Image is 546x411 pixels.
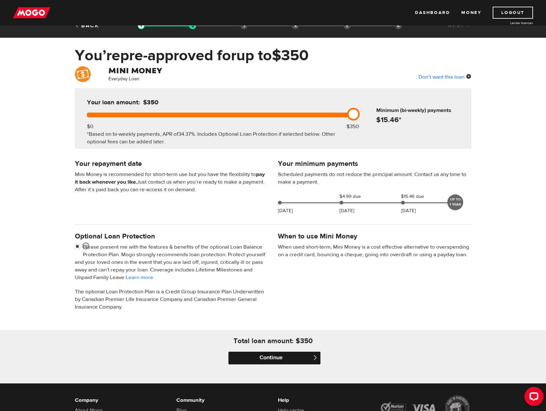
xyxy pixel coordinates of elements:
[176,396,268,404] h6: Community
[126,274,153,281] a: Learn more
[339,207,354,215] p: [DATE]
[75,47,471,64] h1: You’re pre-approved for up to
[138,22,145,29] img: transparent-188c492fd9eaac0f573672f40bb141c2.gif
[278,243,471,258] p: When used short-term, Mini Money is a cost effective alternative to overspending on a credit card...
[339,193,371,200] span: $4.99 due
[278,232,357,241] h4: When to use Mini Money
[493,7,533,19] a: Logout
[75,159,268,168] h4: Your repayment date
[415,7,450,19] a: Dashboard
[448,22,471,29] a: Next
[75,243,268,281] p: Please present me with the features & benefits of the optional Loan Balance Protection Plan. Mogo...
[75,171,268,193] p: Mini Money is recommended for short-term use but you have the flexibility to Just contact us when...
[13,7,50,19] img: mogo_logo-11ee424be714fa7cbb0f0f49df9e16ec.png
[228,352,320,364] input: Continue
[376,115,469,124] h4: $
[401,193,433,200] span: $15.46 due
[376,107,469,114] h6: Minimum (bi-weekly) payments
[381,115,399,124] span: 15.46
[485,21,533,25] a: Lender licences
[519,384,546,411] iframe: LiveChat chat widget
[447,194,463,210] div: UP TO 1 YEAR
[75,243,83,251] input: <span class="smiley-face happy"></span>
[189,22,196,29] img: transparent-188c492fd9eaac0f573672f40bb141c2.gif
[312,355,318,360] span: 
[278,159,471,168] h4: Your minimum payments
[278,207,293,215] p: [DATE]
[401,207,416,215] p: [DATE]
[75,288,268,311] p: The optional Loan Protection Plan is a Credit Group Insurance Plan Underwritten by Canadian Premi...
[75,171,265,186] b: pay it back whenever you like.
[346,123,359,130] div: $350
[75,232,268,241] h4: Optional Loan Protection
[272,46,309,65] span: $350
[87,123,93,130] div: $0
[75,22,99,29] a: Back
[234,336,300,345] h4: Total loan amount: $
[461,7,481,19] a: Money
[87,99,216,106] h5: Your loan amount:
[143,98,158,106] span: $350
[75,396,167,404] h6: Company
[278,171,471,186] p: Scheduled payments do not reduce the principal amount. Contact us any time to make a payment.
[300,336,313,345] h4: 350
[278,396,370,404] h6: Help
[87,130,351,146] div: *Based on bi-weekly payments, APR of . Includes Optional Loan Protection if selected below. Other...
[178,131,195,138] span: 34.37%
[418,73,471,81] div: Don’t want this loan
